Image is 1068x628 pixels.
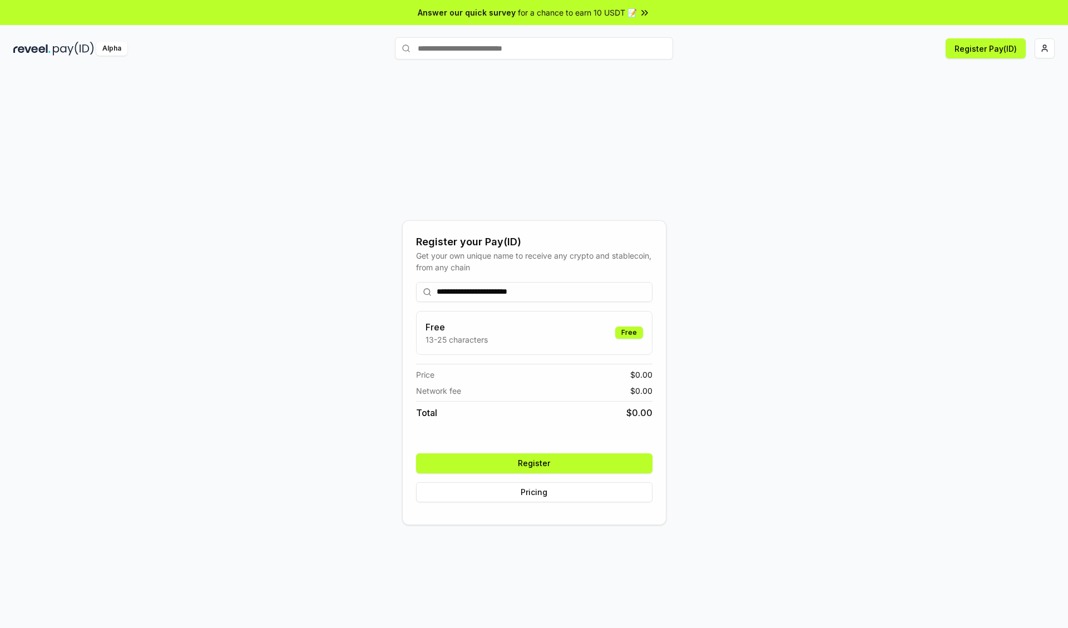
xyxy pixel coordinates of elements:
[53,42,94,56] img: pay_id
[416,406,437,419] span: Total
[416,234,652,250] div: Register your Pay(ID)
[630,385,652,397] span: $ 0.00
[426,334,488,345] p: 13-25 characters
[426,320,488,334] h3: Free
[13,42,51,56] img: reveel_dark
[416,369,434,380] span: Price
[416,453,652,473] button: Register
[615,327,643,339] div: Free
[518,7,637,18] span: for a chance to earn 10 USDT 📝
[416,385,461,397] span: Network fee
[418,7,516,18] span: Answer our quick survey
[630,369,652,380] span: $ 0.00
[626,406,652,419] span: $ 0.00
[96,42,127,56] div: Alpha
[946,38,1026,58] button: Register Pay(ID)
[416,482,652,502] button: Pricing
[416,250,652,273] div: Get your own unique name to receive any crypto and stablecoin, from any chain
